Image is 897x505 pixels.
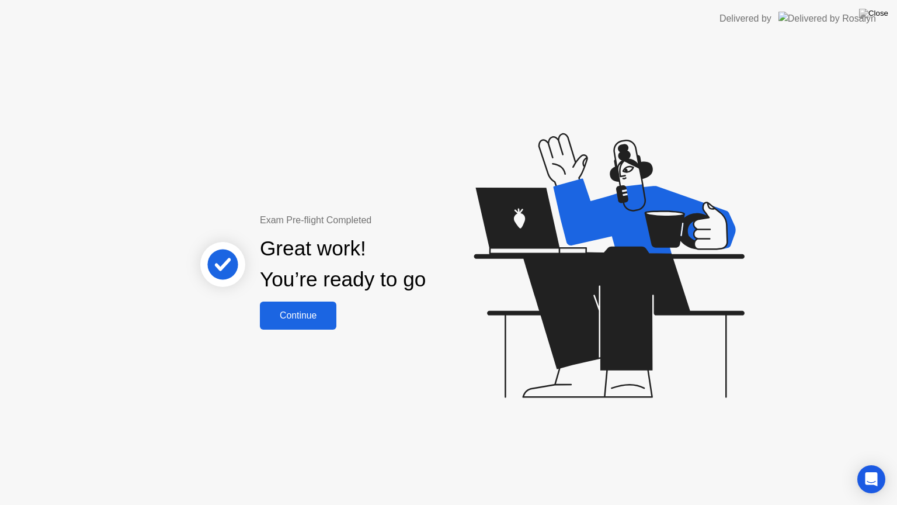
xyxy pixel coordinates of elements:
[260,302,336,330] button: Continue
[263,310,333,321] div: Continue
[260,213,501,227] div: Exam Pre-flight Completed
[859,9,888,18] img: Close
[778,12,876,25] img: Delivered by Rosalyn
[260,233,426,295] div: Great work! You’re ready to go
[857,465,885,493] div: Open Intercom Messenger
[719,12,771,26] div: Delivered by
